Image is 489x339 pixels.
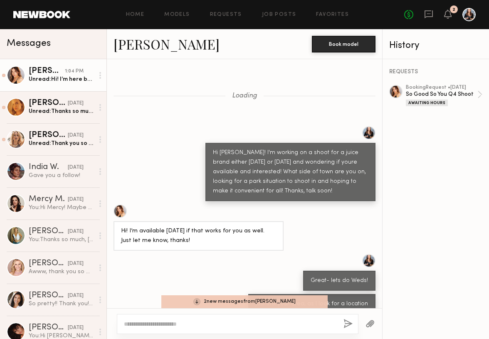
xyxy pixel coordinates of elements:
[29,195,68,204] div: Mercy M.
[262,12,296,17] a: Job Posts
[68,292,84,300] div: [DATE]
[232,92,257,100] span: Loading
[121,227,276,246] div: Hi! I’m available [DATE] if that works for you as well. Just let me know, thanks!
[29,300,94,308] div: So pretty!! Thank you! 😊
[29,268,94,276] div: Awww, thank you so much! Really appreciate it! Hope all is well!
[29,163,68,172] div: India W.
[29,236,94,244] div: You: Thanks so much, [PERSON_NAME]! That was fun and easy! Hope to book with you again soon! [GEO...
[29,172,94,179] div: Gave you a follow!
[68,164,84,172] div: [DATE]
[68,324,84,332] div: [DATE]
[29,99,68,107] div: [PERSON_NAME]
[389,41,482,50] div: History
[68,228,84,236] div: [DATE]
[29,227,68,236] div: [PERSON_NAME]
[312,36,375,52] button: Book model
[29,140,94,147] div: Unread: Thank you so much
[126,12,145,17] a: Home
[164,12,190,17] a: Models
[406,85,482,106] a: bookingRequest •[DATE]So Good So You Q4 ShootAwaiting Hours
[389,69,482,75] div: REQUESTS
[406,90,477,98] div: So Good So You Q4 Shoot
[29,131,68,140] div: [PERSON_NAME]
[68,260,84,268] div: [DATE]
[312,40,375,47] a: Book model
[452,7,455,12] div: 2
[29,75,94,83] div: Unread: Hi! I’m here but I don’t see you. What area are you in?
[114,35,220,53] a: [PERSON_NAME]
[68,100,84,107] div: [DATE]
[213,148,368,196] div: Hi [PERSON_NAME]! I'm working on a shoot for a juice brand either [DATE] or [DATE] and wondering ...
[311,276,368,286] div: Great- lets do Weds!
[7,39,51,48] span: Messages
[68,196,84,204] div: [DATE]
[29,292,68,300] div: [PERSON_NAME]
[29,67,65,75] div: [PERSON_NAME]
[65,67,84,75] div: 1:04 PM
[68,132,84,140] div: [DATE]
[406,85,477,90] div: booking Request • [DATE]
[210,12,242,17] a: Requests
[29,204,94,212] div: You: Hi Mercy! Maybe you remember me from a Party Beer shoot a couple of years ago?! Hope you are...
[161,295,328,308] div: 2 new message s from [PERSON_NAME]
[29,259,68,268] div: [PERSON_NAME]
[316,12,349,17] a: Favorites
[406,100,448,106] div: Awaiting Hours
[29,324,68,332] div: [PERSON_NAME]
[29,107,94,115] div: Unread: Thanks so much!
